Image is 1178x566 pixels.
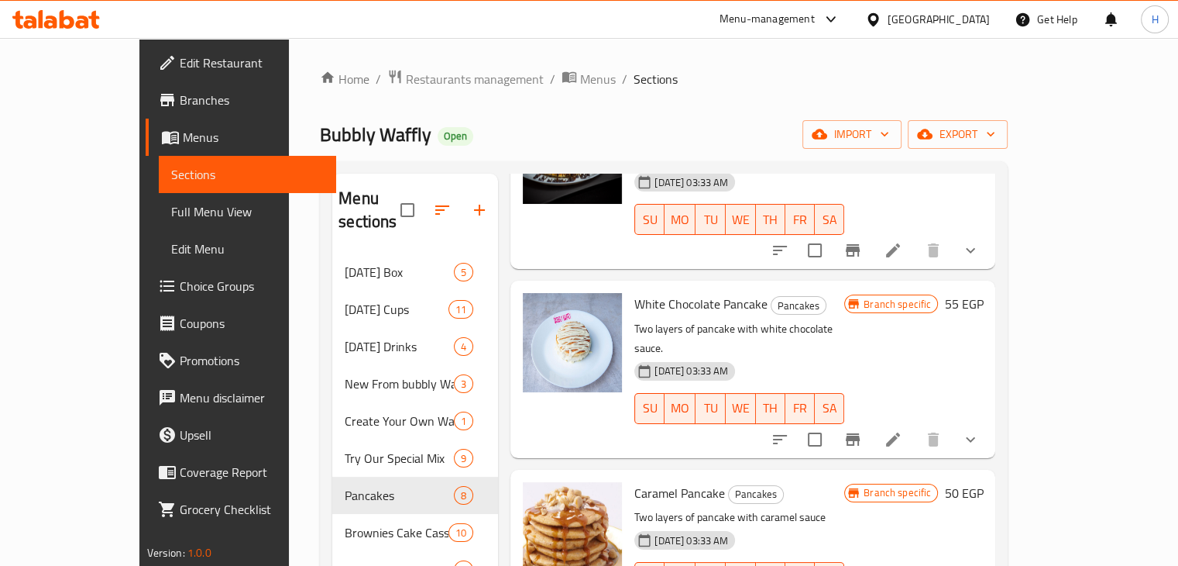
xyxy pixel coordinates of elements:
a: Menu disclaimer [146,379,336,416]
a: Full Menu View [159,193,336,230]
button: FR [785,393,815,424]
span: Brownies Cake Casserole [345,523,448,542]
div: Pancakes [728,485,784,504]
div: Brownies Cake Casserole10 [332,514,498,551]
span: Sections [171,165,324,184]
span: 10 [449,526,472,540]
span: Pancakes [771,297,826,315]
nav: breadcrumb [320,69,1008,89]
a: Edit Menu [159,230,336,267]
span: Caramel Pancake [634,481,725,505]
button: TH [756,204,785,235]
div: items [454,449,473,468]
div: [DATE] Drinks4 [332,328,498,365]
span: Coupons [180,314,324,333]
span: import [815,125,889,144]
button: WE [726,204,756,235]
span: Open [438,129,473,143]
span: Menu disclaimer [180,388,324,407]
div: New From bubbly Waffly3 [332,365,498,402]
button: SU [634,204,665,235]
span: TU [702,209,719,231]
span: SU [641,397,658,419]
a: Edit Restaurant [146,44,336,81]
span: MO [671,397,689,419]
span: [DATE] 03:33 AM [648,364,734,378]
a: Edit menu item [884,241,902,260]
svg: Show Choices [961,241,980,260]
span: White Chocolate Pancake [634,292,768,316]
button: Branch-specific-item [834,421,871,458]
div: [DATE] Box5 [332,254,498,291]
span: Upsell [180,426,324,444]
span: Branches [180,91,324,109]
span: New From bubbly Waffly [345,374,454,393]
a: Upsell [146,416,336,454]
span: Pancakes [729,485,783,503]
button: import [802,120,902,149]
span: MO [671,209,689,231]
span: Try Our Special Mix [345,449,454,468]
span: Bubbly Waffly [320,117,431,152]
span: [DATE] Cups [345,300,448,319]
span: [DATE] Drinks [345,337,454,356]
h6: 55 EGP [944,293,983,315]
a: Promotions [146,342,336,379]
button: delete [915,232,952,269]
button: WE [726,393,756,424]
img: White Chocolate Pancake [523,293,622,392]
button: delete [915,421,952,458]
span: 11 [449,302,472,317]
a: Home [320,70,369,88]
button: show more [952,421,989,458]
button: MO [665,204,695,235]
button: sort-choices [761,232,798,269]
div: Pancakes [771,296,826,315]
span: Version: [147,543,185,563]
span: Full Menu View [171,202,324,221]
a: Coverage Report [146,454,336,491]
span: Menus [183,128,324,147]
button: FR [785,204,815,235]
span: [DATE] 03:33 AM [648,175,734,190]
span: Coverage Report [180,463,324,481]
li: / [550,70,555,88]
span: WE [732,397,750,419]
button: sort-choices [761,421,798,458]
span: 8 [455,488,472,503]
button: SA [815,393,844,424]
span: WE [732,209,750,231]
button: TU [695,393,725,424]
a: Sections [159,156,336,193]
span: Create Your Own Waffle [345,412,454,430]
span: Restaurants management [406,70,544,88]
div: items [448,523,473,542]
svg: Show Choices [961,430,980,449]
span: FR [792,397,809,419]
button: SA [815,204,844,235]
h6: 50 EGP [944,482,983,504]
span: SA [821,209,838,231]
a: Branches [146,81,336,119]
button: Branch-specific-item [834,232,871,269]
div: Menu-management [720,10,815,29]
div: Ramadan Cups [345,300,448,319]
div: items [448,300,473,319]
button: SU [634,393,665,424]
h2: Menu sections [338,187,400,233]
a: Menus [146,119,336,156]
a: Grocery Checklist [146,491,336,528]
span: H [1151,11,1158,28]
div: [DATE] Cups11 [332,291,498,328]
a: Coupons [146,305,336,342]
div: Create Your Own Waffle1 [332,402,498,440]
div: items [454,412,473,430]
span: 4 [455,340,472,354]
button: export [908,120,1008,149]
span: Edit Restaurant [180,53,324,72]
div: Try Our Special Mix9 [332,440,498,477]
div: items [454,263,473,281]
